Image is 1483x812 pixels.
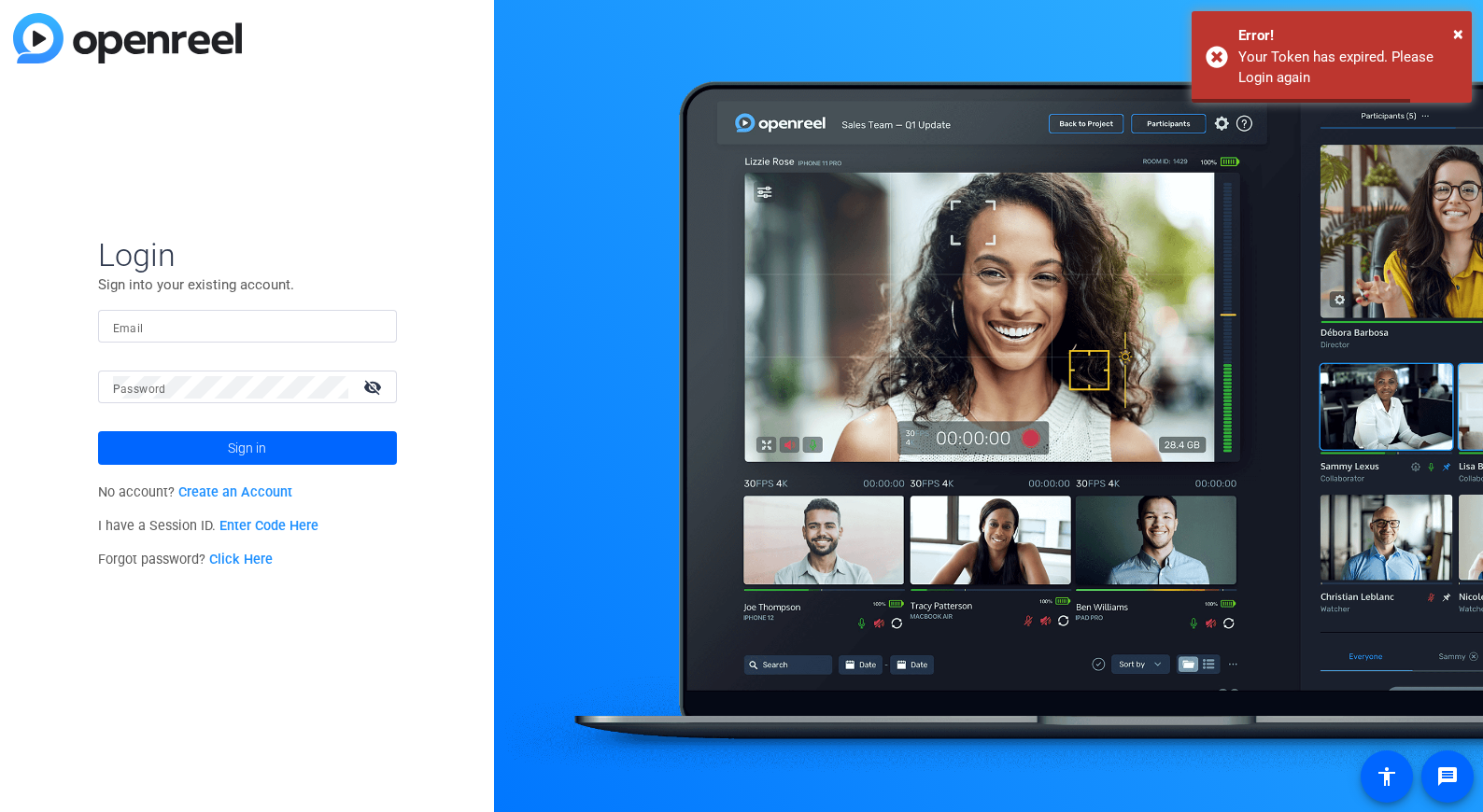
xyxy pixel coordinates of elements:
span: I have a Session ID. [98,518,319,534]
span: No account? [98,484,293,500]
a: Create an Account [178,484,292,500]
a: Click Here [209,552,273,567]
span: × [1453,22,1463,45]
mat-icon: accessibility [1376,765,1398,788]
input: Enter Email Address [113,315,382,338]
mat-icon: message [1436,765,1459,788]
div: Your Token has expired. Please Login again [1238,47,1458,89]
img: blue-gradient.svg [13,13,242,63]
mat-icon: visibility_off [352,373,397,400]
span: Forgot password? [98,552,274,567]
button: Close [1453,20,1463,48]
p: Sign into your existing account. [98,274,397,295]
div: Error! [1238,25,1458,47]
span: Sign in [228,425,266,471]
span: Login [98,235,397,274]
button: Sign in [98,431,397,465]
a: Enter Code Here [219,518,318,534]
mat-label: Email [113,322,144,335]
mat-label: Password [113,383,166,396]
